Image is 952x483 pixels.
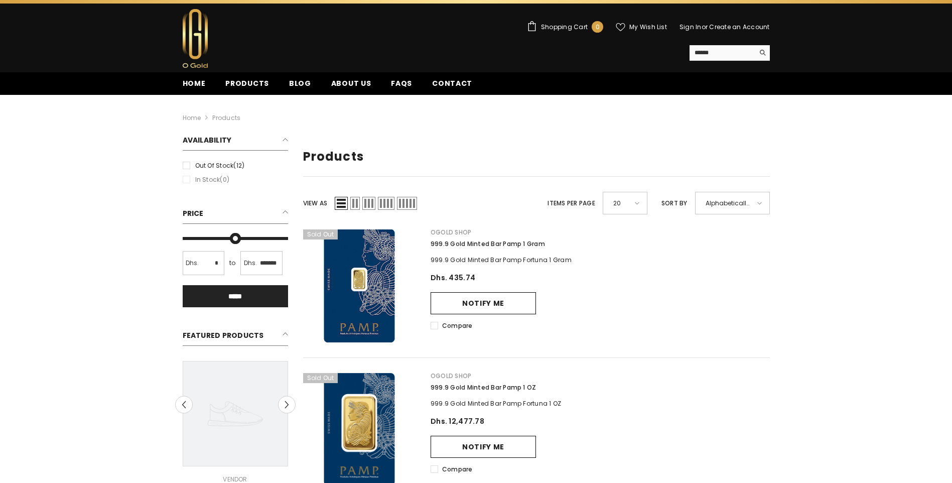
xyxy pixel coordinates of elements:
[183,208,204,218] span: Price
[303,150,770,164] h1: Products
[702,23,708,31] span: or
[350,197,360,210] span: Grid 2
[431,372,471,380] a: Ogold Shop
[212,113,240,122] a: Products
[225,78,269,88] span: Products
[690,45,770,61] summary: Search
[431,273,475,283] span: Dhs. 435.74
[613,196,628,210] span: 20
[541,24,588,30] span: Shopping Cart
[431,416,484,426] span: Dhs. 12,477.78
[431,382,770,393] a: 999.9 Gold Minted Bar Pamp 1 OZ
[321,78,381,95] a: About us
[616,23,667,32] a: My Wish List
[173,78,216,95] a: Home
[226,258,238,269] span: to
[695,192,770,214] div: Alphabetically, A-Z
[278,396,296,414] button: Next
[442,321,473,330] span: Compare
[215,78,279,95] a: Products
[331,78,371,88] span: About us
[596,22,600,33] span: 0
[432,78,472,88] span: Contact
[183,95,770,127] nav: breadcrumbs
[183,78,206,88] span: Home
[186,258,199,269] span: Dhs.
[183,160,288,171] label: Out of stock
[362,197,375,210] span: Grid 3
[431,255,770,266] div: 999.9 Gold Minted Bar Pamp Fortuna 1 Gram
[289,78,311,88] span: Blog
[335,197,348,210] span: List
[233,161,244,170] span: (12)
[378,197,394,210] span: Grid 4
[431,292,536,314] a: Notify me
[303,198,328,209] label: View as
[183,135,232,145] span: Availability
[431,228,471,236] a: Ogold Shop
[706,196,750,210] span: Alphabetically, A-Z
[397,197,417,210] span: Grid 5
[679,23,702,31] a: Sign In
[431,398,770,409] div: 999.9 Gold Minted Bar Pamp Fortuna 1 OZ
[381,78,422,95] a: FAQs
[303,373,338,383] span: Sold out
[431,436,536,458] a: Notify me
[303,229,416,342] a: 999.9 Gold Minted Bar Pamp 1 Gram
[391,78,412,88] span: FAQs
[661,198,688,209] label: Sort by
[754,45,770,60] button: Search
[431,238,770,250] a: 999.9 Gold Minted Bar Pamp 1 Gram
[183,327,288,346] h2: Featured Products
[548,198,595,209] label: Items per page
[422,78,482,95] a: Contact
[709,23,769,31] a: Create an Account
[629,24,667,30] span: My Wish List
[279,78,321,95] a: Blog
[183,9,208,68] img: Ogold Shop
[527,21,603,33] a: Shopping Cart
[442,465,473,473] span: Compare
[603,192,647,214] div: 20
[244,258,257,269] span: Dhs.
[175,396,193,414] button: Previous
[303,229,338,239] span: Sold out
[183,112,201,124] a: Home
